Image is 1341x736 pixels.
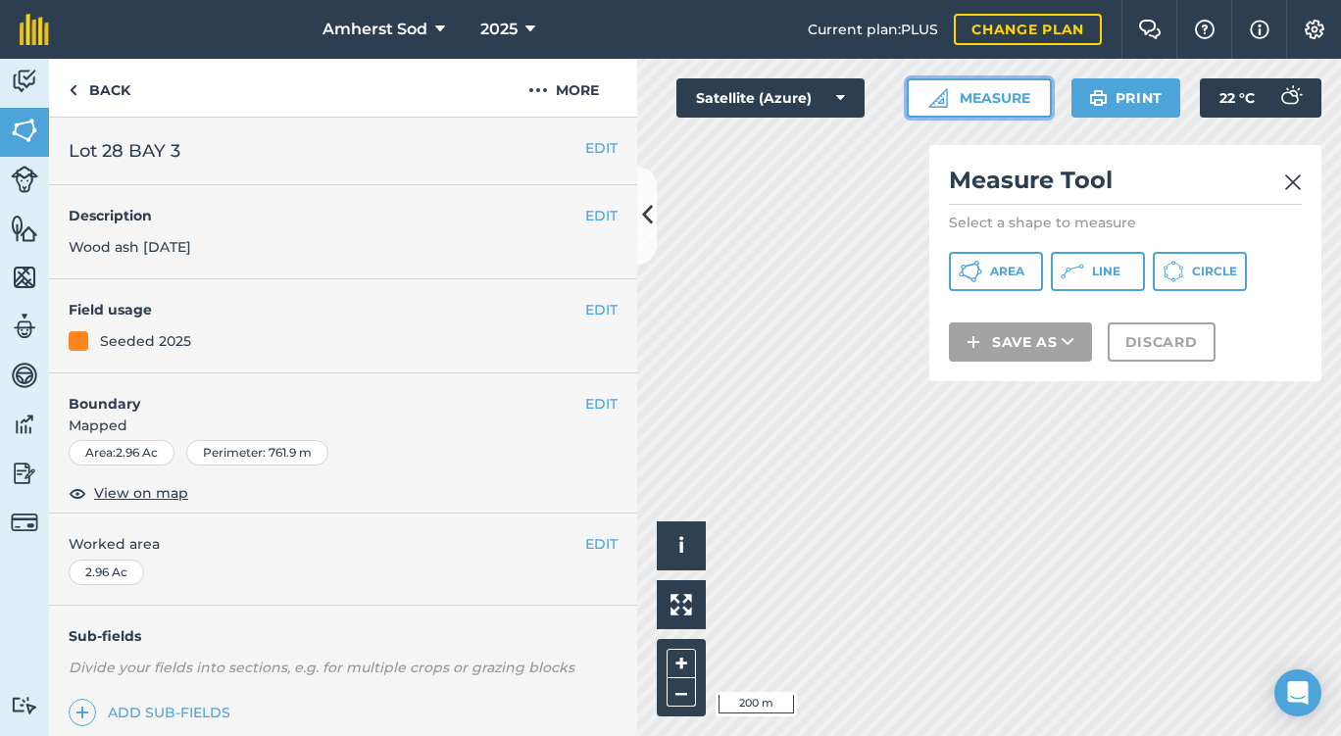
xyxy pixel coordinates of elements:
[69,560,144,585] div: 2.96 Ac
[69,481,188,505] button: View on map
[678,533,684,558] span: i
[1089,86,1108,110] img: svg+xml;base64,PHN2ZyB4bWxucz0iaHR0cDovL3d3dy53My5vcmcvMjAwMC9zdmciIHdpZHRoPSIxOSIgaGVpZ2h0PSIyNC...
[69,238,191,256] span: Wood ash [DATE]
[69,205,618,226] h4: Description
[1193,20,1217,39] img: A question mark icon
[1250,18,1269,41] img: svg+xml;base64,PHN2ZyB4bWxucz0iaHR0cDovL3d3dy53My5vcmcvMjAwMC9zdmciIHdpZHRoPSIxNyIgaGVpZ2h0PSIxNy...
[11,263,38,292] img: svg+xml;base64,PHN2ZyB4bWxucz0iaHR0cDovL3d3dy53My5vcmcvMjAwMC9zdmciIHdpZHRoPSI1NiIgaGVpZ2h0PSI2MC...
[11,214,38,243] img: svg+xml;base64,PHN2ZyB4bWxucz0iaHR0cDovL3d3dy53My5vcmcvMjAwMC9zdmciIHdpZHRoPSI1NiIgaGVpZ2h0PSI2MC...
[69,659,574,676] em: Divide your fields into sections, e.g. for multiple crops or grazing blocks
[585,137,618,159] button: EDIT
[490,59,637,117] button: More
[585,205,618,226] button: EDIT
[49,415,637,436] span: Mapped
[670,594,692,615] img: Four arrows, one pointing top left, one top right, one bottom right and the last bottom left
[11,459,38,488] img: svg+xml;base64,PD94bWwgdmVyc2lvbj0iMS4wIiBlbmNvZGluZz0idXRmLTgiPz4KPCEtLSBHZW5lcmF0b3I6IEFkb2JlIE...
[667,678,696,707] button: –
[69,699,238,726] a: Add sub-fields
[949,213,1302,232] p: Select a shape to measure
[11,116,38,145] img: svg+xml;base64,PHN2ZyB4bWxucz0iaHR0cDovL3d3dy53My5vcmcvMjAwMC9zdmciIHdpZHRoPSI1NiIgaGVpZ2h0PSI2MC...
[49,373,585,415] h4: Boundary
[1071,78,1181,118] button: Print
[528,78,548,102] img: svg+xml;base64,PHN2ZyB4bWxucz0iaHR0cDovL3d3dy53My5vcmcvMjAwMC9zdmciIHdpZHRoPSIyMCIgaGVpZ2h0PSIyNC...
[69,481,86,505] img: svg+xml;base64,PHN2ZyB4bWxucz0iaHR0cDovL3d3dy53My5vcmcvMjAwMC9zdmciIHdpZHRoPSIxOCIgaGVpZ2h0PSIyNC...
[69,78,77,102] img: svg+xml;base64,PHN2ZyB4bWxucz0iaHR0cDovL3d3dy53My5vcmcvMjAwMC9zdmciIHdpZHRoPSI5IiBoZWlnaHQ9IjI0Ii...
[954,14,1102,45] a: Change plan
[69,299,585,320] h4: Field usage
[100,330,191,352] div: Seeded 2025
[11,509,38,536] img: svg+xml;base64,PD94bWwgdmVyc2lvbj0iMS4wIiBlbmNvZGluZz0idXRmLTgiPz4KPCEtLSBHZW5lcmF0b3I6IEFkb2JlIE...
[11,410,38,439] img: svg+xml;base64,PD94bWwgdmVyc2lvbj0iMS4wIiBlbmNvZGluZz0idXRmLTgiPz4KPCEtLSBHZW5lcmF0b3I6IEFkb2JlIE...
[75,701,89,724] img: svg+xml;base64,PHN2ZyB4bWxucz0iaHR0cDovL3d3dy53My5vcmcvMjAwMC9zdmciIHdpZHRoPSIxNCIgaGVpZ2h0PSIyNC...
[585,393,618,415] button: EDIT
[1153,252,1247,291] button: Circle
[1092,264,1120,279] span: Line
[949,252,1043,291] button: Area
[186,440,328,466] div: Perimeter : 761.9 m
[657,521,706,570] button: i
[1138,20,1162,39] img: Two speech bubbles overlapping with the left bubble in the forefront
[808,19,938,40] span: Current plan : PLUS
[94,482,188,504] span: View on map
[49,59,150,117] a: Back
[69,533,618,555] span: Worked area
[69,440,174,466] div: Area : 2.96 Ac
[11,361,38,390] img: svg+xml;base64,PD94bWwgdmVyc2lvbj0iMS4wIiBlbmNvZGluZz0idXRmLTgiPz4KPCEtLSBHZW5lcmF0b3I6IEFkb2JlIE...
[1274,669,1321,716] div: Open Intercom Messenger
[949,165,1302,205] h2: Measure Tool
[11,67,38,96] img: svg+xml;base64,PD94bWwgdmVyc2lvbj0iMS4wIiBlbmNvZGluZz0idXRmLTgiPz4KPCEtLSBHZW5lcmF0b3I6IEFkb2JlIE...
[49,625,637,647] h4: Sub-fields
[1270,78,1310,118] img: svg+xml;base64,PD94bWwgdmVyc2lvbj0iMS4wIiBlbmNvZGluZz0idXRmLTgiPz4KPCEtLSBHZW5lcmF0b3I6IEFkb2JlIE...
[928,88,948,108] img: Ruler icon
[967,330,980,354] img: svg+xml;base64,PHN2ZyB4bWxucz0iaHR0cDovL3d3dy53My5vcmcvMjAwMC9zdmciIHdpZHRoPSIxNCIgaGVpZ2h0PSIyNC...
[1051,252,1145,291] button: Line
[69,137,180,165] span: Lot 28 BAY 3
[585,533,618,555] button: EDIT
[1303,20,1326,39] img: A cog icon
[676,78,865,118] button: Satellite (Azure)
[20,14,49,45] img: fieldmargin Logo
[907,78,1052,118] button: Measure
[990,264,1024,279] span: Area
[1200,78,1321,118] button: 22 °C
[323,18,427,41] span: Amherst Sod
[585,299,618,320] button: EDIT
[1284,171,1302,194] img: svg+xml;base64,PHN2ZyB4bWxucz0iaHR0cDovL3d3dy53My5vcmcvMjAwMC9zdmciIHdpZHRoPSIyMiIgaGVpZ2h0PSIzMC...
[480,18,518,41] span: 2025
[11,696,38,714] img: svg+xml;base64,PD94bWwgdmVyc2lvbj0iMS4wIiBlbmNvZGluZz0idXRmLTgiPz4KPCEtLSBHZW5lcmF0b3I6IEFkb2JlIE...
[667,649,696,678] button: +
[11,312,38,341] img: svg+xml;base64,PD94bWwgdmVyc2lvbj0iMS4wIiBlbmNvZGluZz0idXRmLTgiPz4KPCEtLSBHZW5lcmF0b3I6IEFkb2JlIE...
[949,322,1092,362] button: Save as
[1108,322,1216,362] button: Discard
[1192,264,1237,279] span: Circle
[11,166,38,193] img: svg+xml;base64,PD94bWwgdmVyc2lvbj0iMS4wIiBlbmNvZGluZz0idXRmLTgiPz4KPCEtLSBHZW5lcmF0b3I6IEFkb2JlIE...
[1219,78,1255,118] span: 22 ° C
